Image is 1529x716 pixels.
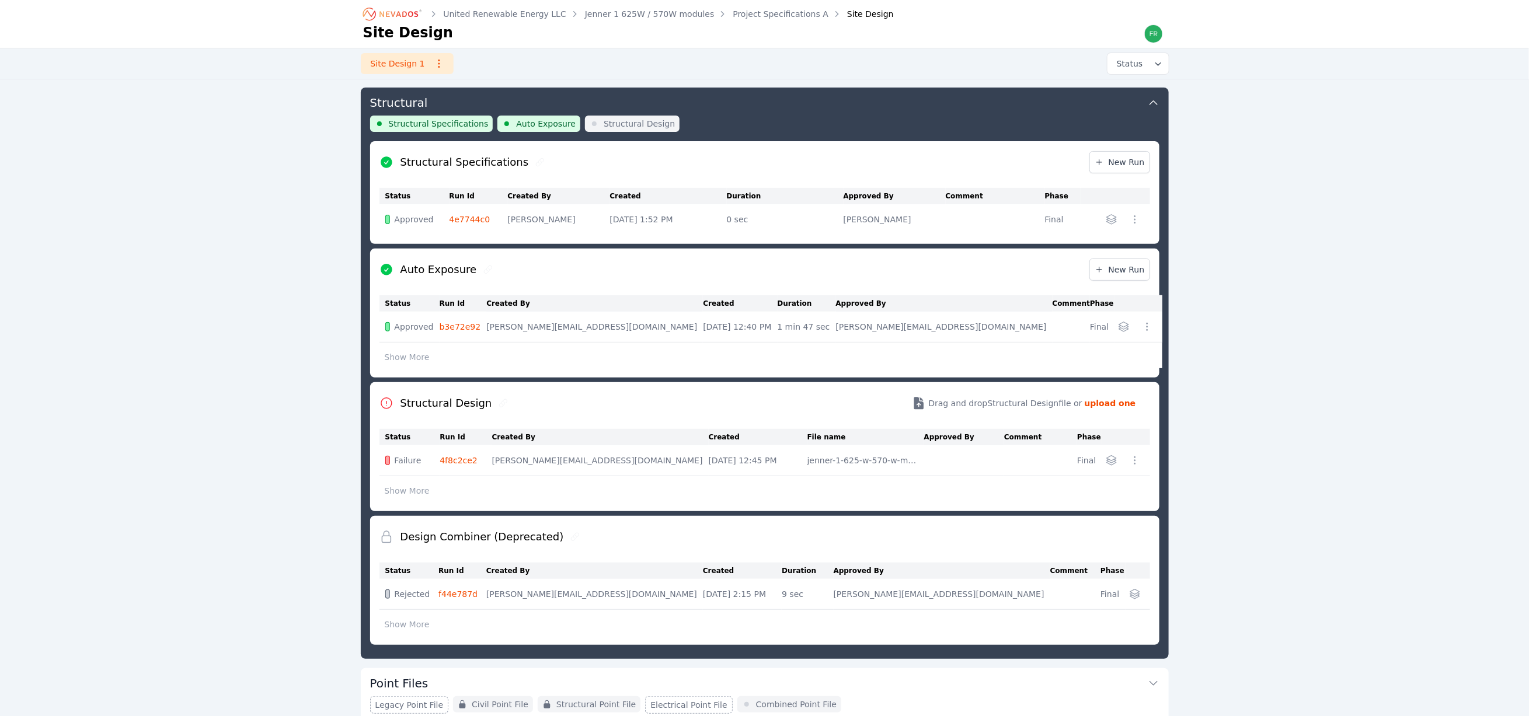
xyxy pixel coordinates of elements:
[379,295,440,312] th: Status
[486,295,703,312] th: Created By
[395,214,434,225] span: Approved
[400,395,492,411] h2: Structural Design
[389,118,489,130] span: Structural Specifications
[928,397,1082,409] span: Drag and drop Structural Design file or
[1107,53,1169,74] button: Status
[1095,264,1145,275] span: New Run
[778,295,836,312] th: Duration
[492,429,709,445] th: Created By
[709,445,807,476] td: [DATE] 12:45 PM
[379,346,435,368] button: Show More
[782,563,833,579] th: Duration
[363,23,454,42] h1: Site Design
[924,429,1004,445] th: Approved By
[844,204,946,235] td: [PERSON_NAME]
[604,118,675,130] span: Structural Design
[440,295,487,312] th: Run Id
[1144,25,1163,43] img: frida.manzo@nevados.solar
[898,387,1150,420] button: Drag and dropStructural Designfile or upload one
[782,588,827,600] div: 9 sec
[1089,151,1150,173] a: New Run
[486,312,703,343] td: [PERSON_NAME][EMAIL_ADDRESS][DOMAIN_NAME]
[370,668,1159,696] button: Point Files
[363,5,894,23] nav: Breadcrumb
[1053,295,1090,312] th: Comment
[650,699,727,711] span: Electrical Point File
[438,589,478,599] a: f44e787d
[709,429,807,445] th: Created
[834,563,1050,579] th: Approved By
[444,8,566,20] a: United Renewable Energy LLC
[379,613,435,635] button: Show More
[807,429,924,445] th: File name
[395,588,430,600] span: Rejected
[440,429,492,445] th: Run Id
[472,698,528,710] span: Civil Point File
[440,322,481,331] a: b3e72e92
[440,456,478,465] a: 4f8c2ce2
[1050,563,1100,579] th: Comment
[831,8,894,20] div: Site Design
[1090,321,1109,333] div: Final
[703,563,782,579] th: Created
[400,529,564,545] h2: Design Combiner (Deprecated)
[1077,455,1096,466] div: Final
[486,579,703,610] td: [PERSON_NAME][EMAIL_ADDRESS][DOMAIN_NAME]
[1045,188,1081,204] th: Phase
[379,429,440,445] th: Status
[370,88,1159,116] button: Structural
[703,312,777,343] td: [DATE] 12:40 PM
[450,215,490,224] a: 4e7744c0
[1090,295,1114,312] th: Phase
[379,563,439,579] th: Status
[834,579,1050,610] td: [PERSON_NAME][EMAIL_ADDRESS][DOMAIN_NAME]
[361,88,1169,659] div: StructuralStructural SpecificationsAuto ExposureStructural DesignStructural SpecificationsNew Run...
[1095,156,1145,168] span: New Run
[370,95,428,111] h3: Structural
[1100,588,1119,600] div: Final
[585,8,715,20] a: Jenner 1 625W / 570W modules
[516,118,576,130] span: Auto Exposure
[361,53,454,74] a: Site Design 1
[727,188,844,204] th: Duration
[400,154,529,170] h2: Structural Specifications
[1077,429,1102,445] th: Phase
[379,188,450,204] th: Status
[379,480,435,502] button: Show More
[836,295,1053,312] th: Approved By
[727,214,838,225] div: 0 sec
[844,188,946,204] th: Approved By
[400,261,477,278] h2: Auto Exposure
[492,445,709,476] td: [PERSON_NAME][EMAIL_ADDRESS][DOMAIN_NAME]
[556,698,636,710] span: Structural Point File
[370,675,429,691] h3: Point Files
[395,455,422,466] span: Failure
[1112,58,1143,69] span: Status
[1085,397,1136,409] strong: upload one
[946,188,1045,204] th: Comment
[1089,259,1150,281] a: New Run
[1045,214,1075,225] div: Final
[508,188,610,204] th: Created By
[375,699,444,711] span: Legacy Point File
[1004,429,1077,445] th: Comment
[756,698,837,710] span: Combined Point File
[807,455,918,466] div: jenner-1-625-w-570-w-modules_auto-exposure_design-file_b3e72e92.csv
[1100,563,1125,579] th: Phase
[703,579,782,610] td: [DATE] 2:15 PM
[703,295,777,312] th: Created
[486,563,703,579] th: Created By
[836,312,1053,343] td: [PERSON_NAME][EMAIL_ADDRESS][DOMAIN_NAME]
[438,563,486,579] th: Run Id
[610,204,727,235] td: [DATE] 1:52 PM
[508,204,610,235] td: [PERSON_NAME]
[778,321,830,333] div: 1 min 47 sec
[395,321,434,333] span: Approved
[450,188,508,204] th: Run Id
[733,8,828,20] a: Project Specifications A
[610,188,727,204] th: Created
